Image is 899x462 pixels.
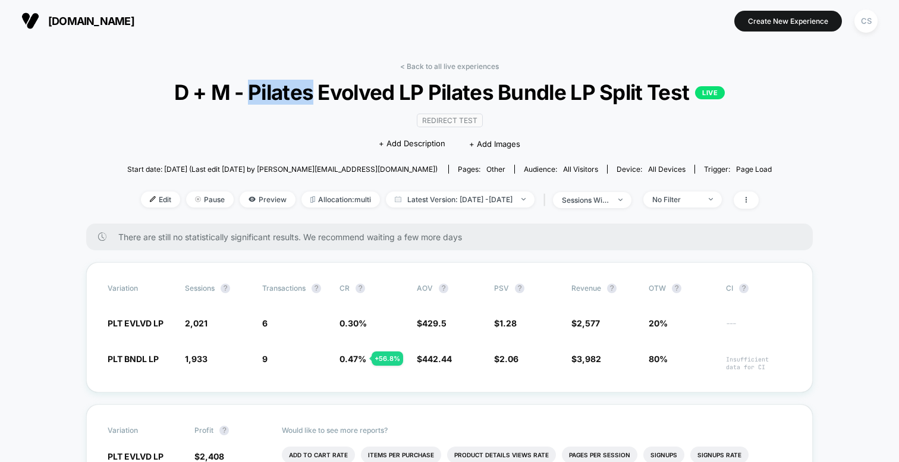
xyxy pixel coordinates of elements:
[524,165,598,174] div: Audience:
[515,284,524,293] button: ?
[499,318,517,328] span: 1.28
[108,318,164,328] span: PLT EVLVD LP
[185,284,215,293] span: Sessions
[194,426,213,435] span: Profit
[607,284,617,293] button: ?
[726,284,791,293] span: CI
[417,114,483,127] span: Redirect Test
[521,198,526,200] img: end
[127,165,438,174] span: Start date: [DATE] (Last edit [DATE] by [PERSON_NAME][EMAIL_ADDRESS][DOMAIN_NAME])
[486,165,505,174] span: other
[141,191,180,208] span: Edit
[648,165,686,174] span: all devices
[726,320,791,329] span: ---
[219,426,229,435] button: ?
[649,318,668,328] span: 20%
[736,165,772,174] span: Page Load
[282,426,792,435] p: Would like to see more reports?
[439,284,448,293] button: ?
[577,354,601,364] span: 3,982
[695,86,725,99] p: LIVE
[108,284,173,293] span: Variation
[739,284,749,293] button: ?
[422,354,452,364] span: 442.44
[186,191,234,208] span: Pause
[494,318,517,328] span: $
[194,451,224,461] span: $
[571,318,600,328] span: $
[672,284,681,293] button: ?
[240,191,296,208] span: Preview
[540,191,553,209] span: |
[185,318,208,328] span: 2,021
[469,139,520,149] span: + Add Images
[221,284,230,293] button: ?
[417,318,447,328] span: $
[386,191,535,208] span: Latest Version: [DATE] - [DATE]
[185,354,208,364] span: 1,933
[494,354,518,364] span: $
[649,284,714,293] span: OTW
[262,354,268,364] span: 9
[417,354,452,364] span: $
[372,351,403,366] div: + 56.8 %
[108,451,164,461] span: PLT EVLVD LP
[649,354,668,364] span: 80%
[400,62,499,71] a: < Back to all live experiences
[262,318,268,328] span: 6
[417,284,433,293] span: AOV
[618,199,623,201] img: end
[301,191,380,208] span: Allocation: multi
[340,318,367,328] span: 0.30 %
[562,196,609,205] div: sessions with impression
[356,284,365,293] button: ?
[458,165,505,174] div: Pages:
[709,198,713,200] img: end
[312,284,321,293] button: ?
[734,11,842,32] button: Create New Experience
[118,232,789,242] span: There are still no statistically significant results. We recommend waiting a few more days
[577,318,600,328] span: 2,577
[200,451,224,461] span: 2,408
[571,284,601,293] span: Revenue
[854,10,878,33] div: CS
[494,284,509,293] span: PSV
[499,354,518,364] span: 2.06
[18,11,138,30] button: [DOMAIN_NAME]
[704,165,772,174] div: Trigger:
[195,196,201,202] img: end
[108,426,173,435] span: Variation
[607,165,694,174] span: Device:
[422,318,447,328] span: 429.5
[851,9,881,33] button: CS
[379,138,445,150] span: + Add Description
[48,15,134,27] span: [DOMAIN_NAME]
[395,196,401,202] img: calendar
[340,354,366,364] span: 0.47 %
[340,284,350,293] span: CR
[652,195,700,204] div: No Filter
[571,354,601,364] span: $
[726,356,791,371] span: Insufficient data for CI
[262,284,306,293] span: Transactions
[159,80,739,105] span: D + M - Pilates Evolved LP Pilates Bundle LP Split Test
[563,165,598,174] span: All Visitors
[310,196,315,203] img: rebalance
[108,354,159,364] span: PLT BNDL LP
[150,196,156,202] img: edit
[21,12,39,30] img: Visually logo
